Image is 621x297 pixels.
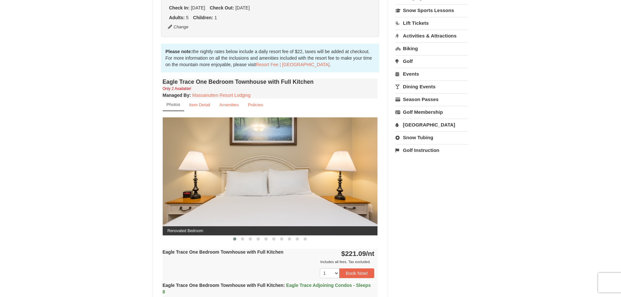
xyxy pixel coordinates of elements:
span: 1 [214,15,217,20]
a: Golf [395,55,468,67]
a: Snow Sports Lessons [395,4,468,16]
a: Amenities [215,98,243,111]
a: Golf Membership [395,106,468,118]
div: Includes all fees. Tax excluded. [163,259,375,265]
small: Photos [167,102,180,107]
small: Item Detail [189,102,210,107]
img: Renovated Bedroom [163,117,378,235]
a: Season Passes [395,93,468,105]
a: Dining Events [395,81,468,93]
a: Activities & Attractions [395,30,468,42]
strong: Children: [193,15,213,20]
strong: $221.09 [341,250,375,257]
a: Golf Instruction [395,144,468,156]
button: Change [168,23,189,31]
button: Book Now! [339,268,375,278]
strong: Check Out: [210,5,234,10]
small: Only 2 Available! [163,86,191,91]
span: [DATE] [235,5,250,10]
strong: Adults: [169,15,185,20]
a: Policies [244,98,267,111]
span: Renovated Bedroom [163,226,378,235]
a: Item Detail [185,98,214,111]
strong: Eagle Trace One Bedroom Townhouse with Full Kitchen [163,283,371,294]
span: [DATE] [191,5,205,10]
strong: : [163,93,191,98]
a: Events [395,68,468,80]
h4: Eagle Trace One Bedroom Townhouse with Full Kitchen [163,79,378,85]
a: Biking [395,42,468,54]
small: Amenities [219,102,239,107]
small: Policies [248,102,263,107]
span: : [283,283,285,288]
span: 5 [186,15,189,20]
span: Managed By [163,93,189,98]
strong: Please note: [166,49,192,54]
a: Resort Fee | [GEOGRAPHIC_DATA] [256,62,330,67]
strong: Check In: [169,5,190,10]
a: Snow Tubing [395,131,468,143]
a: [GEOGRAPHIC_DATA] [395,119,468,131]
a: Massanutten Resort Lodging [192,93,251,98]
span: /nt [366,250,375,257]
a: Lift Tickets [395,17,468,29]
a: Photos [163,98,184,111]
strong: Eagle Trace One Bedroom Townhouse with Full Kitchen [163,249,284,255]
div: the nightly rates below include a daily resort fee of $22, taxes will be added at checkout. For m... [161,44,379,72]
